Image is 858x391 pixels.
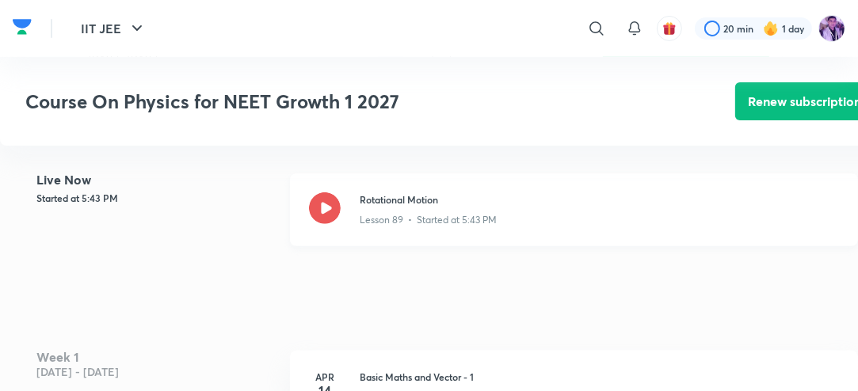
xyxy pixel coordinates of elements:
[13,15,32,39] img: Company Logo
[13,15,32,43] a: Company Logo
[662,21,677,36] img: avatar
[36,351,278,363] h4: Week 1
[290,173,858,265] a: Rotational MotionLesson 89 • Started at 5:43 PM
[36,191,278,205] h5: Started at 5:43 PM
[360,192,839,207] h3: Rotational Motion
[818,15,845,42] img: preeti Tripathi
[36,363,278,380] h5: [DATE] - [DATE]
[360,213,497,227] p: Lesson 89 • Started at 5:43 PM
[657,16,682,41] button: avatar
[360,370,839,384] h3: Basic Maths and Vector - 1
[763,21,779,36] img: streak
[36,173,278,186] h4: Live Now
[309,370,341,384] h6: Apr
[25,90,646,113] h3: Course On Physics for NEET Growth 1 2027
[71,13,156,44] button: IIT JEE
